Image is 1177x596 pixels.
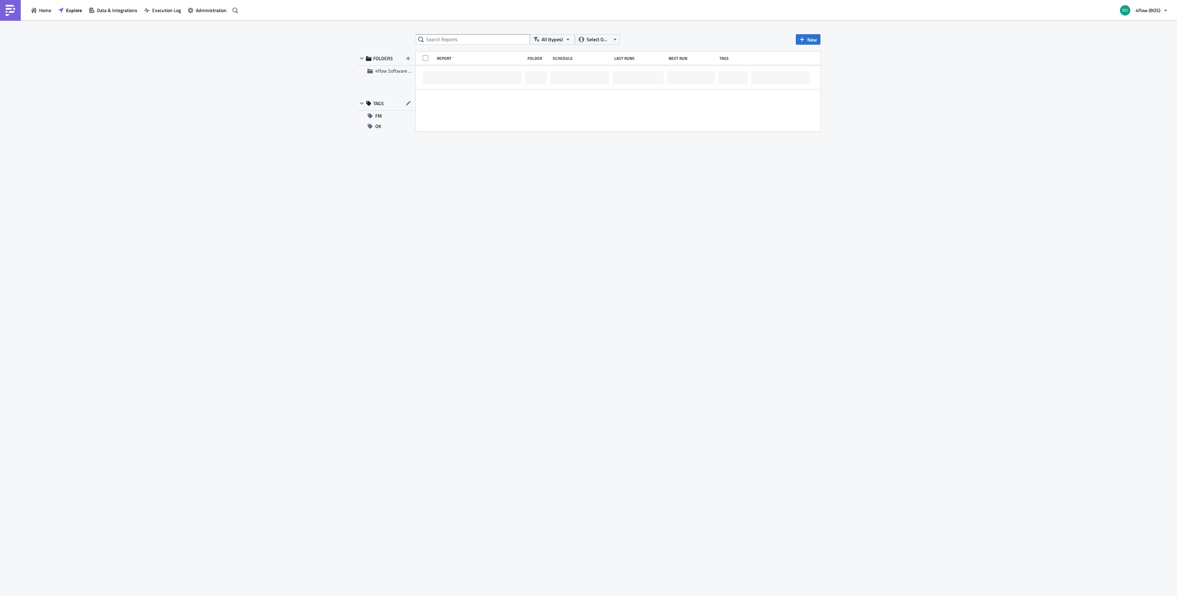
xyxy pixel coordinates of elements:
[614,56,665,61] div: Last Runs
[85,5,141,16] button: Data & Integrations
[1116,3,1172,18] button: 4flow (BOS)
[375,111,382,121] span: FM
[542,36,563,43] span: All (types)
[5,5,16,16] img: PushMetrics
[553,56,611,61] div: Schedule
[530,34,575,45] button: All (types)
[375,67,418,74] span: 4flow Software KAM
[527,56,549,61] div: Folder
[437,56,524,61] div: Report
[28,5,55,16] button: Home
[587,36,610,43] span: Select Owner
[66,7,82,14] span: Explore
[416,34,530,45] input: Search Reports
[357,111,414,121] button: FM
[97,7,137,14] span: Data & Integrations
[669,56,716,61] div: Next Run
[375,121,381,131] span: OK
[373,100,384,107] span: TAGS
[196,7,227,14] span: Administration
[1119,4,1131,16] img: Avatar
[39,7,51,14] span: Home
[373,55,393,62] span: FOLDERS
[184,5,230,16] button: Administration
[807,36,817,43] span: New
[357,121,414,131] button: OK
[55,5,85,16] button: Explore
[575,34,620,45] button: Select Owner
[141,5,184,16] button: Execution Log
[1135,7,1160,14] span: 4flow (BOS)
[719,56,748,61] div: Tags
[152,7,181,14] span: Execution Log
[796,34,820,45] button: New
